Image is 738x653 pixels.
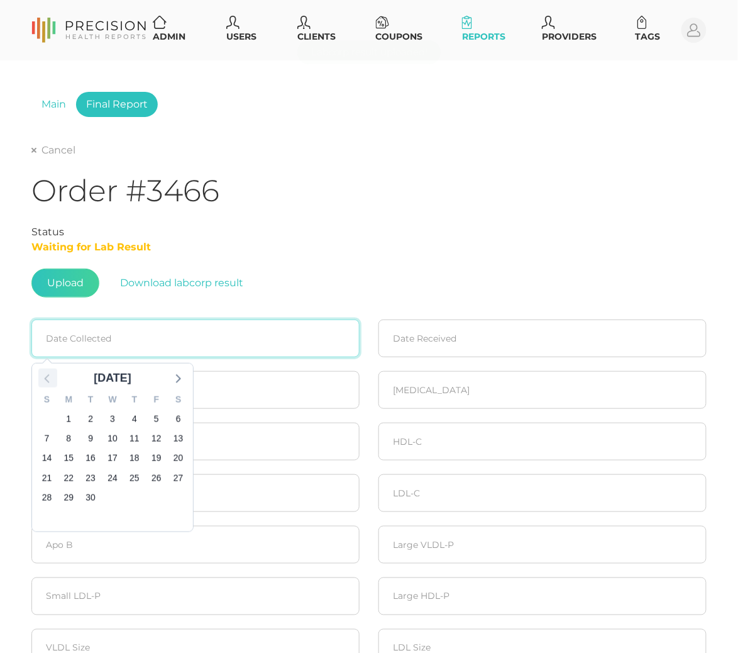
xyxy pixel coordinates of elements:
span: Tuesday, September 30, 2025 [82,489,99,506]
span: Thursday, September 11, 2025 [126,430,143,448]
span: Saturday, September 27, 2025 [170,469,187,487]
input: Non-HDL Cholesterol [31,474,360,512]
span: Friday, September 26, 2025 [148,469,165,487]
div: W [102,390,124,410]
a: Main [31,92,76,117]
span: Thursday, September 18, 2025 [126,450,143,467]
span: Saturday, September 13, 2025 [170,430,187,448]
div: Status [31,225,707,240]
div: T [80,390,102,410]
span: Sunday, September 14, 2025 [38,450,55,467]
input: Select date [31,320,360,357]
input: LDL-C [378,474,707,512]
span: Monday, September 22, 2025 [60,469,77,487]
div: T [123,390,145,410]
a: Final Report [76,92,158,117]
span: Thursday, September 4, 2025 [126,411,143,428]
div: [DATE] [89,370,136,387]
span: Saturday, September 20, 2025 [170,450,187,467]
a: Users [221,12,277,48]
span: Tuesday, September 16, 2025 [82,450,99,467]
a: Admin [148,12,206,48]
div: M [58,390,80,410]
span: Friday, September 5, 2025 [148,411,165,428]
span: Friday, September 19, 2025 [148,450,165,467]
div: S [36,390,58,410]
a: Coupons [371,12,442,48]
h1: Order #3466 [31,172,707,209]
input: Select date [378,320,707,357]
input: HDL-C [378,423,707,460]
span: Tuesday, September 2, 2025 [82,411,99,428]
a: Tags [631,12,681,48]
span: Wednesday, September 10, 2025 [104,430,121,448]
a: Reports [457,12,522,48]
div: Labcorp result uploaded! [297,40,441,64]
div: S [167,390,189,410]
span: Wednesday, September 3, 2025 [104,411,121,428]
span: Monday, September 15, 2025 [60,450,77,467]
input: Cholesterol [378,371,707,409]
a: Providers [537,12,615,48]
span: Wednesday, September 24, 2025 [104,469,121,487]
span: Sunday, September 21, 2025 [38,469,55,487]
span: Wednesday, September 17, 2025 [104,450,121,467]
input: Apo B [31,526,360,564]
span: Tuesday, September 9, 2025 [82,430,99,448]
span: Thursday, September 25, 2025 [126,469,143,487]
span: Sunday, September 7, 2025 [38,430,55,448]
input: Small LDL-P [31,578,360,615]
span: Saturday, September 6, 2025 [170,411,187,428]
div: F [145,390,167,410]
span: Waiting for Lab Result [31,241,151,253]
a: Cancel [31,144,75,157]
input: HDL-P [378,578,707,615]
input: Triglycerides [31,423,360,460]
span: Friday, September 12, 2025 [148,430,165,448]
span: Monday, September 8, 2025 [60,430,77,448]
span: Monday, September 1, 2025 [60,411,77,428]
span: Upload [31,269,99,298]
span: Sunday, September 28, 2025 [38,489,55,506]
input: Select date [31,371,360,409]
input: Large VLDL-P [378,526,707,564]
span: Tuesday, September 23, 2025 [82,469,99,487]
span: Monday, September 29, 2025 [60,489,77,506]
button: Download labcorp result [104,269,259,298]
a: Clients [292,12,356,48]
